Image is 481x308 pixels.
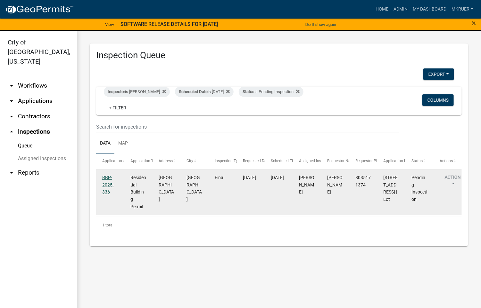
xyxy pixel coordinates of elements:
span: Inspector [108,89,125,94]
i: arrow_drop_up [8,128,15,136]
h3: Inspection Queue [96,50,462,61]
datatable-header-cell: Requestor Phone [349,154,377,169]
span: 10/01/2025 [243,175,256,180]
span: Requested Date [243,159,270,163]
datatable-header-cell: Inspection Type [209,154,237,169]
span: Pending Inspection [412,175,427,202]
i: arrow_drop_down [8,82,15,90]
a: mkruer [449,3,476,15]
span: 8035171374 [355,175,371,187]
datatable-header-cell: Application [96,154,124,169]
datatable-header-cell: Address [153,154,181,169]
i: arrow_drop_down [8,169,15,177]
span: Inspection Type [215,159,242,163]
div: is [PERSON_NAME] [104,87,170,97]
span: Assigned Inspector [299,159,332,163]
div: 1 total [96,217,462,233]
datatable-header-cell: Requestor Name [321,154,349,169]
button: Don't show again [303,19,339,30]
a: RBP-2025-336 [102,175,114,195]
strong: SOFTWARE RELEASE DETAILS FOR [DATE] [120,21,218,27]
span: Application Type [130,159,160,163]
button: Close [472,19,476,27]
span: 822 WATT STREET [159,175,174,202]
span: Application Description [384,159,424,163]
a: + Filter [104,102,131,114]
button: Action [440,174,466,190]
a: Data [96,133,114,154]
div: is [DATE] [175,87,234,97]
a: View [103,19,117,30]
span: Requestor Name [327,159,356,163]
input: Search for inspections [96,120,399,133]
button: Export [423,68,454,80]
a: My Dashboard [410,3,449,15]
a: Admin [391,3,410,15]
span: Requestor Phone [355,159,385,163]
span: 822 Watt St | Lot [384,175,398,202]
span: JEFFERSONVILLE [187,175,202,202]
i: arrow_drop_down [8,113,15,120]
datatable-header-cell: Status [405,154,434,169]
span: Status [412,159,423,163]
span: Residential Building Permit [130,175,146,209]
span: Final [215,175,224,180]
span: Status [243,89,254,94]
datatable-header-cell: Actions [434,154,462,169]
a: Map [114,133,132,154]
span: Actions [440,159,453,163]
div: is Pending Inspection [239,87,303,97]
datatable-header-cell: Requested Date [237,154,265,169]
a: Home [373,3,391,15]
span: Mike Kruer [299,175,315,195]
button: Columns [422,94,454,106]
i: arrow_drop_down [8,97,15,105]
datatable-header-cell: Application Description [377,154,406,169]
span: Scheduled Time [271,159,299,163]
span: Address [159,159,173,163]
span: Patti Petersen [327,175,343,195]
datatable-header-cell: Application Type [124,154,153,169]
datatable-header-cell: Scheduled Time [265,154,293,169]
div: [DATE] [271,174,287,181]
span: × [472,19,476,28]
datatable-header-cell: Assigned Inspector [293,154,321,169]
span: Application [102,159,122,163]
span: City [187,159,193,163]
span: Scheduled Date [179,89,208,94]
datatable-header-cell: City [180,154,209,169]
